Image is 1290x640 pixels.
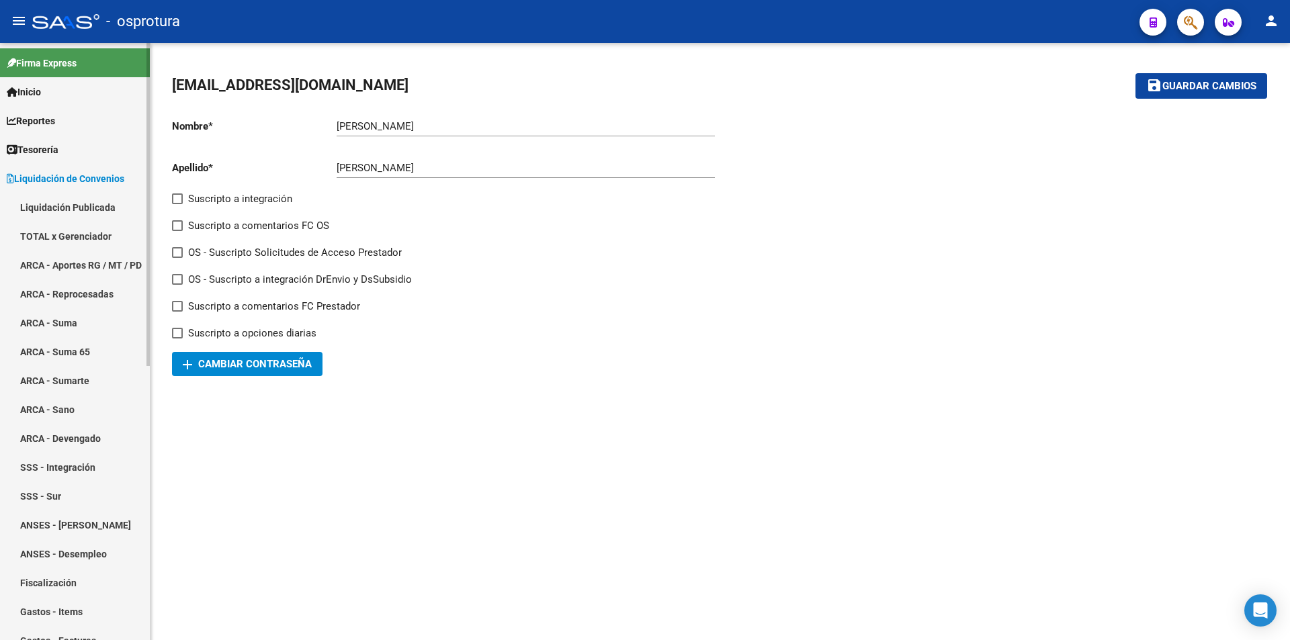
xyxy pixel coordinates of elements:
[172,77,408,93] span: [EMAIL_ADDRESS][DOMAIN_NAME]
[183,358,312,370] span: Cambiar Contraseña
[188,191,292,207] span: Suscripto a integración
[7,56,77,71] span: Firma Express
[172,352,322,376] button: Cambiar Contraseña
[1244,594,1277,627] div: Open Intercom Messenger
[179,357,196,373] mat-icon: add
[188,218,329,234] span: Suscripto a comentarios FC OS
[188,244,402,261] span: OS - Suscripto Solicitudes de Acceso Prestador
[1162,81,1256,93] span: Guardar cambios
[188,271,412,287] span: OS - Suscripto a integración DrEnvio y DsSubsidio
[1146,77,1162,93] mat-icon: save
[11,13,27,29] mat-icon: menu
[106,7,180,36] span: - osprotura
[7,113,55,128] span: Reportes
[7,85,41,99] span: Inicio
[172,119,337,134] p: Nombre
[7,171,124,186] span: Liquidación de Convenios
[172,161,337,175] p: Apellido
[1135,73,1267,98] button: Guardar cambios
[188,298,360,314] span: Suscripto a comentarios FC Prestador
[188,325,316,341] span: Suscripto a opciones diarias
[7,142,58,157] span: Tesorería
[1263,13,1279,29] mat-icon: person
